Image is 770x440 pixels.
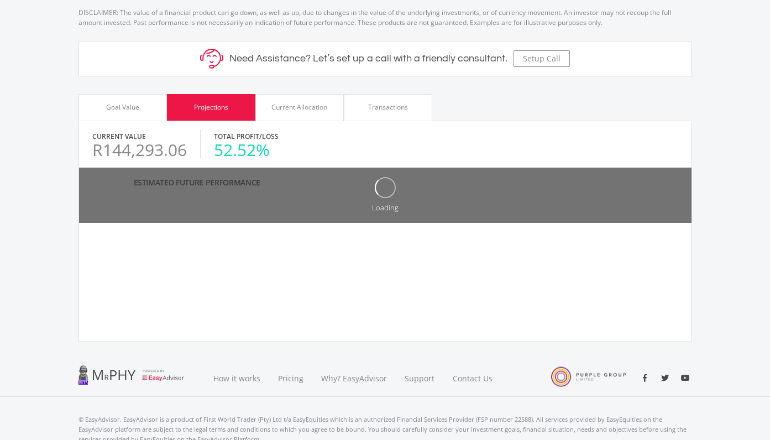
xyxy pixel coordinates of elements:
[194,102,228,112] div: Projections
[229,53,507,65] h5: Need Assistance? Let’s set up a call with a friendly consultant.
[271,102,327,112] div: Current Allocation
[368,102,408,112] div: Transactions
[106,102,139,112] div: Goal Value
[269,360,312,397] a: Pricing
[214,142,279,158] div: 52.52%
[514,50,570,67] button: Setup Call
[92,142,187,158] div: R144,293.06
[444,360,502,397] a: Contact Us
[312,360,396,397] a: Why? EasyAdvisor
[372,203,399,213] div: Loading
[92,132,146,142] label: Current Value
[396,360,444,397] a: Support
[214,132,279,142] label: Total Profit/Loss
[375,177,396,198] img: oval.svg
[205,360,269,397] a: How it works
